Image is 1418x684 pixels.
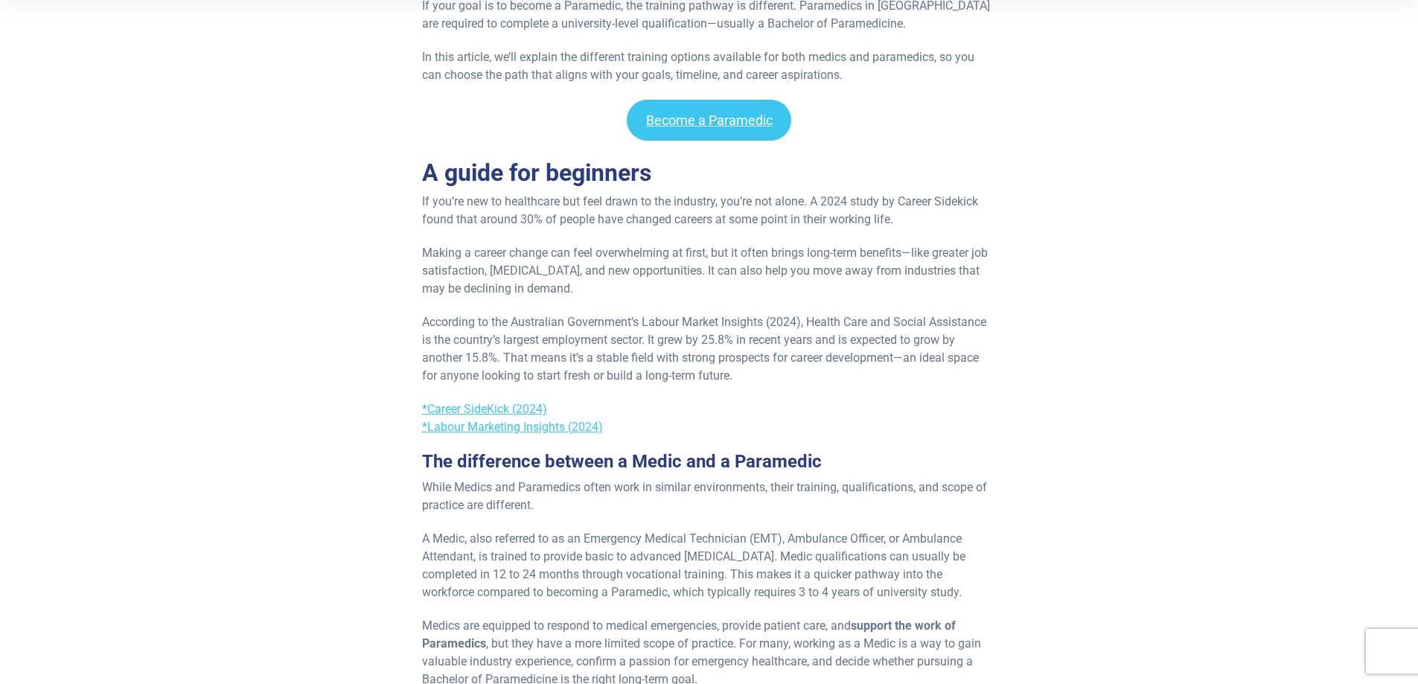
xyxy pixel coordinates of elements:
[422,530,997,601] p: A Medic, also referred to as an Emergency Medical Technician (EMT), Ambulance Officer, or Ambulan...
[422,420,603,434] a: *Labour Marketing Insights (2024)
[422,451,997,473] h3: The difference between a Medic and a Paramedic
[422,402,547,416] a: *Career SideKick (2024)
[422,619,956,651] strong: support the work of Paramedics
[422,244,997,298] p: Making a career change can feel overwhelming at first, but it often brings long-term benefits—lik...
[422,313,997,385] p: According to the Australian Government’s Labour Market Insights (2024), Health Care and Social As...
[422,48,997,84] p: In this article, we’ll explain the different training options available for both medics and param...
[422,159,997,187] h2: A guide for beginners
[627,100,792,141] a: Become a Paramedic
[422,193,997,228] p: If you’re new to healthcare but feel drawn to the industry, you’re not alone. A 2024 study by Car...
[422,479,997,514] p: While Medics and Paramedics often work in similar environments, their training, qualifications, a...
